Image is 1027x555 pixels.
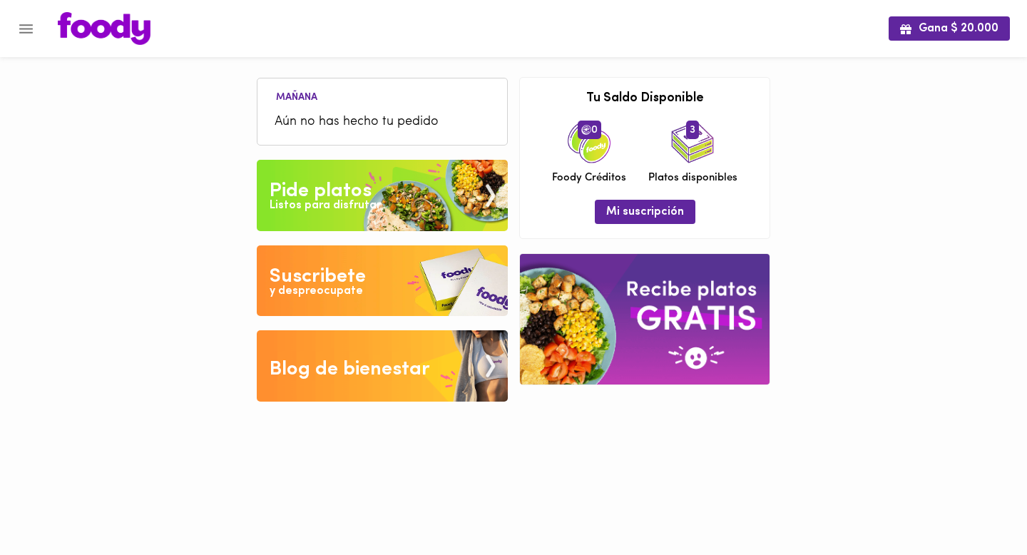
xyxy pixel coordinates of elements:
div: Blog de bienestar [270,355,430,384]
img: Blog de bienestar [257,330,508,402]
img: referral-banner.png [520,254,770,385]
span: Gana $ 20.000 [900,22,998,36]
div: Pide platos [270,177,372,205]
img: Disfruta bajar de peso [257,245,508,317]
img: credits-package.png [568,121,610,163]
iframe: Messagebird Livechat Widget [944,472,1013,541]
span: Foody Créditos [552,170,626,185]
button: Gana $ 20.000 [889,16,1010,40]
img: Pide un Platos [257,160,508,231]
span: Aún no has hecho tu pedido [275,113,490,132]
span: 3 [686,121,699,139]
div: Suscribete [270,263,366,291]
button: Mi suscripción [595,200,695,223]
img: logo.png [58,12,150,45]
img: foody-creditos.png [581,125,591,135]
span: 0 [578,121,601,139]
h3: Tu Saldo Disponible [531,92,759,106]
img: icon_dishes.png [671,121,714,163]
button: Menu [9,11,44,46]
span: Platos disponibles [648,170,737,185]
div: Listos para disfrutar [270,198,381,214]
div: y despreocupate [270,283,363,300]
li: Mañana [265,89,329,103]
span: Mi suscripción [606,205,684,219]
